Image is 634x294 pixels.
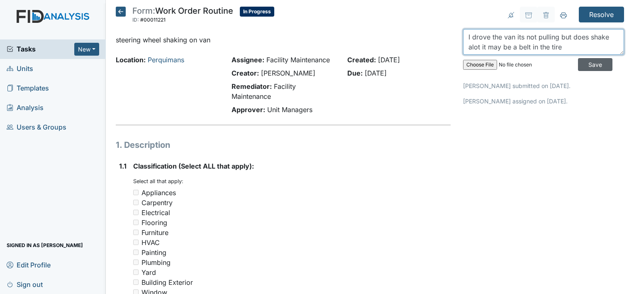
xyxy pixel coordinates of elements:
input: HVAC [133,240,139,245]
div: Furniture [141,228,168,238]
strong: Remediator: [232,82,272,91]
input: Painting [133,250,139,255]
input: Electrical [133,210,139,215]
span: Templates [7,82,49,95]
span: Signed in as [PERSON_NAME] [7,239,83,252]
span: Edit Profile [7,258,51,271]
span: #00011221 [140,17,166,23]
span: Classification (Select ALL that apply): [133,162,254,170]
p: [PERSON_NAME] submitted on [DATE]. [463,81,624,90]
label: 1.1 [119,161,127,171]
input: Building Exterior [133,279,139,285]
div: Appliances [141,188,176,198]
strong: Created: [347,56,376,64]
div: Carpentry [141,198,173,208]
strong: Assignee: [232,56,264,64]
span: Analysis [7,101,44,114]
strong: Creator: [232,69,259,77]
small: Select all that apply: [133,178,183,184]
strong: Due: [347,69,363,77]
div: Work Order Routine [132,7,233,25]
span: [DATE] [378,56,400,64]
input: Plumbing [133,260,139,265]
div: Electrical [141,208,170,218]
h1: 1. Description [116,139,451,151]
input: Carpentry [133,200,139,205]
a: Tasks [7,44,74,54]
div: Painting [141,247,166,257]
p: steering wheel shaking on van [116,35,451,45]
span: In Progress [240,7,274,17]
span: Units [7,62,33,75]
div: Flooring [141,218,167,228]
span: Form: [132,6,155,16]
p: [PERSON_NAME] assigned on [DATE]. [463,97,624,105]
input: Save [578,58,612,71]
input: Resolve [579,7,624,22]
strong: Approver: [232,105,265,114]
button: New [74,43,99,56]
span: [DATE] [365,69,387,77]
input: Furniture [133,230,139,235]
div: Yard [141,267,156,277]
input: Yard [133,269,139,275]
span: Users & Groups [7,121,66,134]
div: Plumbing [141,257,171,267]
strong: Location: [116,56,146,64]
span: ID: [132,17,139,23]
input: Appliances [133,190,139,195]
div: Building Exterior [141,277,193,287]
div: HVAC [141,238,160,247]
span: Facility Maintenance [266,56,330,64]
a: Perquimans [148,56,184,64]
span: [PERSON_NAME] [261,69,315,77]
span: Sign out [7,278,43,291]
span: Unit Managers [267,105,312,114]
input: Flooring [133,220,139,225]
